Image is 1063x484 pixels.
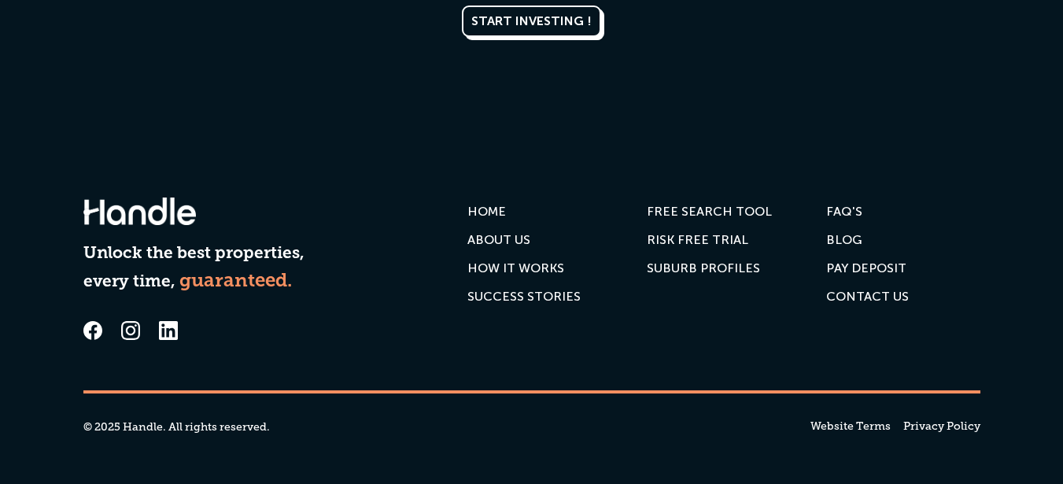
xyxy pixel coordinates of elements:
[83,246,305,290] strong: Unlock the best properties, every time,
[647,226,748,254] a: RISK FREE TRIAL
[826,198,862,226] a: FAQ'S
[826,283,909,311] a: Contact us
[810,419,891,434] a: Website Terms
[903,419,980,434] a: Privacy Policy
[462,6,601,37] a: START INVESTING !
[467,254,564,283] a: HOW IT WORKS
[826,254,906,283] a: PAY DEPOSIT
[467,283,581,311] a: SUCCESS STORIES
[826,226,862,254] a: Blog
[179,272,292,291] strong: guaranteed.
[467,232,530,248] div: ABOUT US
[467,260,564,276] div: HOW IT WORKS
[647,254,760,283] a: SUBURB PROFILES
[467,198,506,226] a: HOME
[826,260,906,276] div: PAY DEPOSIT
[647,198,772,226] a: FREE SEARCH TOOL
[826,204,862,220] div: FAQ'S
[826,232,862,248] div: Blog
[647,260,760,276] div: SUBURB PROFILES
[83,419,270,435] div: © 2025 Handle. All rights reserved.
[826,289,909,305] div: Contact us
[647,204,772,220] div: FREE SEARCH TOOL
[467,289,581,305] div: SUCCESS STORIES
[467,204,506,220] div: HOME
[467,226,530,254] a: ABOUT US
[647,232,748,248] div: RISK FREE TRIAL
